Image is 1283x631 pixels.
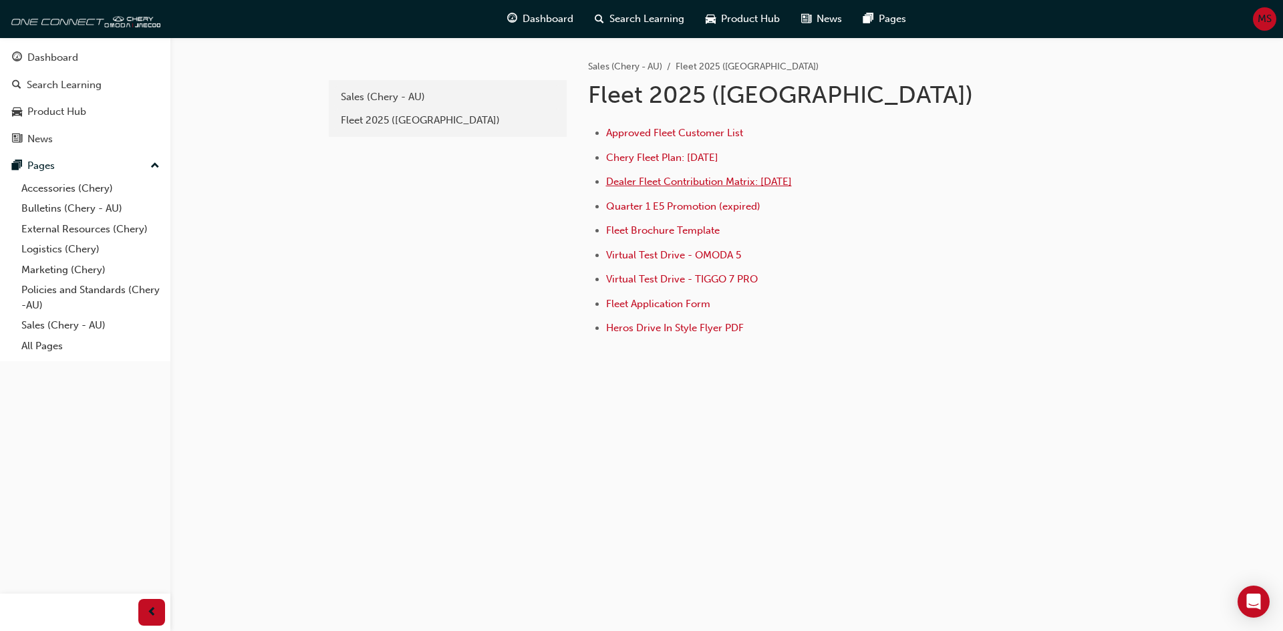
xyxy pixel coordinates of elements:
[606,152,718,164] a: Chery Fleet Plan: [DATE]
[606,273,758,285] a: Virtual Test Drive - TIGGO 7 PRO
[695,5,791,33] a: car-iconProduct Hub
[27,50,78,65] div: Dashboard
[27,132,53,147] div: News
[5,73,165,97] a: Search Learning
[863,11,873,27] span: pages-icon
[879,11,906,27] span: Pages
[588,80,1026,110] h1: Fleet 2025 ([GEOGRAPHIC_DATA])
[584,5,695,33] a: search-iconSearch Learning
[1238,586,1270,618] div: Open Intercom Messenger
[606,249,741,261] a: Virtual Test Drive - OMODA 5
[5,154,165,178] button: Pages
[5,127,165,152] a: News
[150,158,160,175] span: up-icon
[1258,11,1272,27] span: MS
[606,176,792,188] a: Dealer Fleet Contribution Matrix: [DATE]
[523,11,573,27] span: Dashboard
[16,198,165,219] a: Bulletins (Chery - AU)
[341,89,555,105] div: Sales (Chery - AU)
[12,79,21,91] span: search-icon
[16,260,165,280] a: Marketing (Chery)
[791,5,853,33] a: news-iconNews
[595,11,604,27] span: search-icon
[12,134,22,146] span: news-icon
[16,336,165,357] a: All Pages
[1253,7,1276,31] button: MS
[147,604,157,621] span: prev-icon
[496,5,584,33] a: guage-iconDashboard
[12,52,22,64] span: guage-icon
[606,200,760,212] a: Quarter 1 E5 Promotion (expired)
[606,127,743,139] a: Approved Fleet Customer List
[706,11,716,27] span: car-icon
[801,11,811,27] span: news-icon
[606,322,744,334] a: Heros Drive In Style Flyer PDF
[606,224,720,236] a: Fleet Brochure Template
[853,5,917,33] a: pages-iconPages
[7,5,160,32] img: oneconnect
[817,11,842,27] span: News
[27,158,55,174] div: Pages
[5,45,165,70] a: Dashboard
[5,43,165,154] button: DashboardSearch LearningProduct HubNews
[27,104,86,120] div: Product Hub
[606,298,710,310] a: Fleet Application Form
[27,77,102,93] div: Search Learning
[507,11,517,27] span: guage-icon
[609,11,684,27] span: Search Learning
[16,315,165,336] a: Sales (Chery - AU)
[12,106,22,118] span: car-icon
[16,219,165,240] a: External Resources (Chery)
[334,109,561,132] a: Fleet 2025 ([GEOGRAPHIC_DATA])
[16,280,165,315] a: Policies and Standards (Chery -AU)
[16,239,165,260] a: Logistics (Chery)
[5,99,165,124] a: Product Hub
[676,59,819,75] li: Fleet 2025 ([GEOGRAPHIC_DATA])
[334,85,561,109] a: Sales (Chery - AU)
[16,178,165,199] a: Accessories (Chery)
[12,160,22,172] span: pages-icon
[341,113,555,128] div: Fleet 2025 ([GEOGRAPHIC_DATA])
[721,11,780,27] span: Product Hub
[588,61,662,72] a: Sales (Chery - AU)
